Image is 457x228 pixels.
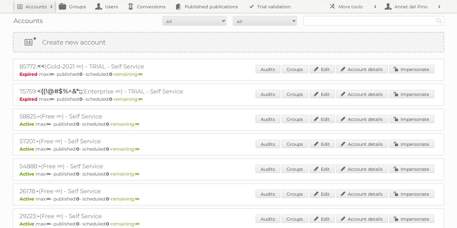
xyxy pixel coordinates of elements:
strong: ∞ [135,221,139,227]
a: Groups [282,140,308,148]
strong: 0 [76,121,79,127]
a: Account details [336,190,388,198]
span: remaining: [111,171,139,177]
strong: 0 [109,71,112,77]
strong: 0 [106,221,109,227]
a: Groups [282,190,308,198]
a: Groups [282,90,308,98]
a: Edit [309,90,335,98]
strong: ∞ [138,71,143,77]
span: << [37,62,45,70]
strong: 0 [79,96,83,102]
a: Groups [282,115,308,123]
a: Audits [256,165,280,173]
span: - [36,187,39,195]
strong: 0 [76,171,79,177]
span: remaining: [114,71,143,77]
strong: 0 [76,196,79,202]
h2: 75759: (Enterprise ∞) - TRIAL - Self Service [20,87,244,96]
a: Edit [309,215,335,223]
span: remaining: [111,146,139,152]
a: Groups [282,65,308,73]
span: Expired [20,96,39,102]
span: Active [20,121,36,127]
h2: Annet del Pino [393,4,435,10]
span: Active [20,221,36,227]
a: Edit [309,115,335,123]
strong: ∞ [46,221,51,227]
strong: 0 [76,146,79,152]
strong: ∞ [46,146,51,152]
strong: 0 [79,71,83,77]
a: Account details [336,165,388,173]
span: - [37,212,40,220]
a: Edit [309,140,335,148]
strong: ∞ [46,121,51,127]
a: Account details [336,115,388,123]
a: Audits [256,190,280,198]
strong: ∞ [138,96,143,102]
a: Impersonate [389,190,434,198]
a: Account details [336,215,388,223]
a: Audits [256,65,280,73]
strong: ∞ [135,196,139,202]
h2: 26178: (Free ∞) - Self Service [20,187,244,195]
a: Account details [336,65,388,73]
span: remaining: [111,196,139,202]
p: max: - published: - scheduled: - [20,96,437,102]
span: - [36,137,39,145]
a: Impersonate [389,115,434,123]
strong: 0 [106,171,109,177]
span: Active [20,171,36,177]
a: Impersonate [389,140,434,148]
h2: 57201: (Free ∞) - Self Service [20,137,244,145]
a: Create new account [13,33,444,52]
a: Impersonate [389,65,434,73]
strong: ∞ [46,196,51,202]
a: Impersonate [389,215,434,223]
span: remaining: [111,121,139,127]
span: remaining: [111,221,139,227]
p: max: - published: - scheduled: - [20,171,437,177]
a: Account details [336,140,388,148]
h2: 58825: (Free ∞) - Self Service [20,112,244,121]
h2: 54888: (Free ∞) - Self Service [20,162,244,170]
a: Impersonate [389,165,434,173]
strong: 0 [106,146,109,152]
a: Account details [336,90,388,98]
span: <{(!@#$%^&*:; [37,87,82,95]
strong: 0 [109,96,112,102]
a: Audits [256,90,280,98]
p: max: - published: - scheduled: - [20,71,437,77]
a: Edit [309,190,335,198]
span: Active [20,146,36,152]
p: max: - published: - scheduled: - [20,146,437,152]
strong: ∞ [135,171,139,177]
span: - [37,112,40,120]
strong: ∞ [135,121,139,127]
a: Groups [282,215,308,223]
h2: More tools [339,4,371,10]
strong: ∞ [50,96,54,102]
span: remaining: [114,96,143,102]
p: max: - published: - scheduled: - [20,121,437,127]
a: Audits [256,115,280,123]
p: max: - published: - scheduled: - [20,196,437,202]
strong: 0 [76,221,79,227]
strong: 0 [106,121,109,127]
h2: Accounts [26,4,47,10]
span: - [38,162,41,170]
h2: 29223: (Free ∞) - Self Service [20,212,244,220]
strong: ∞ [46,171,51,177]
a: Impersonate [389,90,434,98]
a: Edit [309,65,335,73]
strong: ∞ [50,71,54,77]
a: Audits [256,215,280,223]
a: Groups [282,165,308,173]
p: max: - published: - scheduled: - [20,221,437,227]
a: Audits [256,140,280,148]
span: Expired [20,71,39,77]
input: Search [434,16,444,26]
a: Edit [309,165,335,173]
strong: 0 [106,196,109,202]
